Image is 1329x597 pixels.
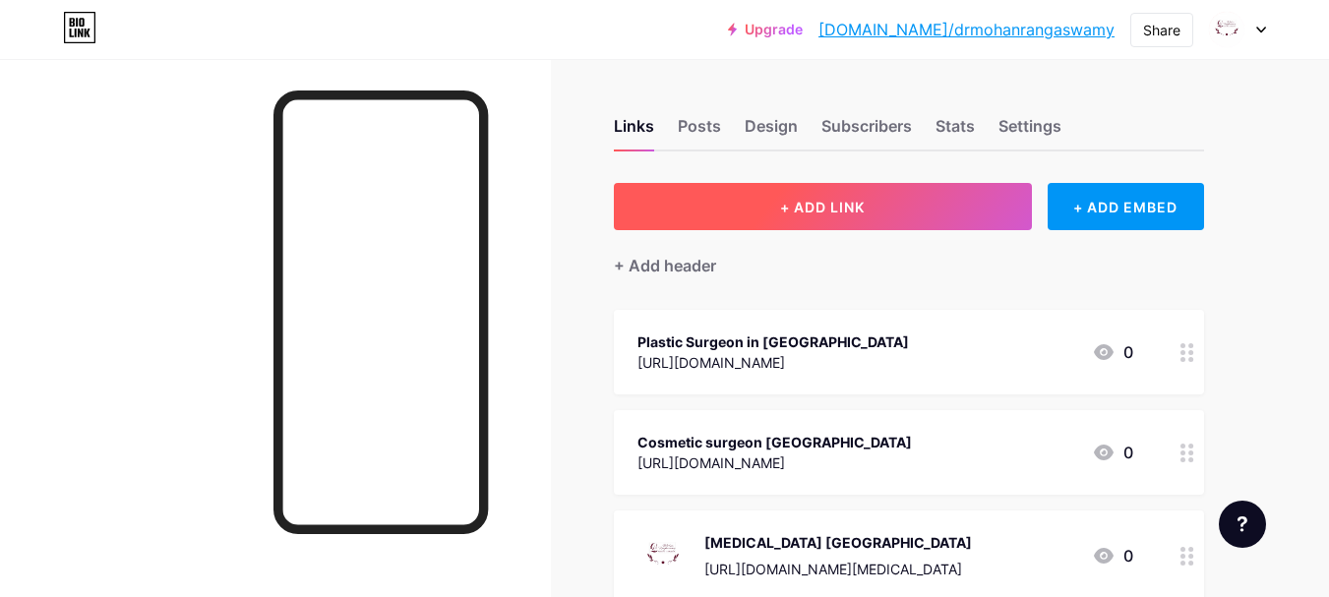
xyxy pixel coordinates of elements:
div: Stats [936,114,975,149]
div: [URL][DOMAIN_NAME] [637,352,909,373]
div: Links [614,114,654,149]
div: 0 [1092,544,1133,567]
div: Cosmetic surgeon [GEOGRAPHIC_DATA] [637,432,912,452]
div: Share [1143,20,1180,40]
div: + ADD EMBED [1048,183,1204,230]
div: Posts [678,114,721,149]
div: 0 [1092,340,1133,364]
span: + ADD LINK [780,199,865,215]
div: Settings [998,114,1061,149]
div: Subscribers [821,114,912,149]
div: 0 [1092,441,1133,464]
a: [DOMAIN_NAME]/drmohanrangaswamy [818,18,1115,41]
div: [URL][DOMAIN_NAME][MEDICAL_DATA] [704,559,972,579]
div: Plastic Surgeon in [GEOGRAPHIC_DATA] [637,331,909,352]
a: Upgrade [728,22,803,37]
div: [MEDICAL_DATA] [GEOGRAPHIC_DATA] [704,532,972,553]
div: Design [745,114,798,149]
img: drmohanrangaswamy [1208,11,1245,48]
button: + ADD LINK [614,183,1032,230]
div: + Add header [614,254,716,277]
img: Tummy Tuck Dubai [637,530,689,581]
div: [URL][DOMAIN_NAME] [637,452,912,473]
